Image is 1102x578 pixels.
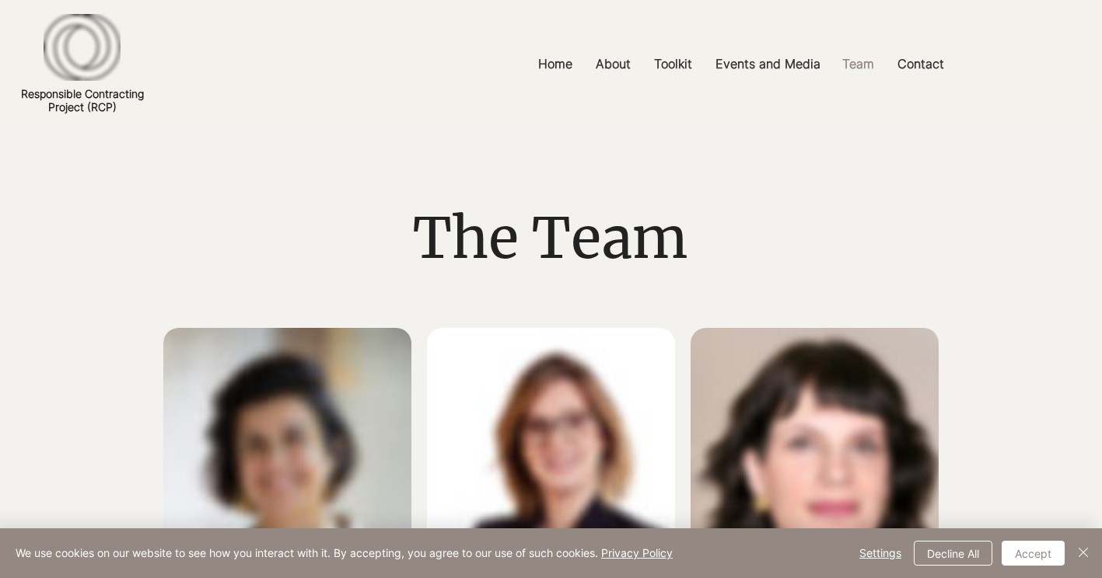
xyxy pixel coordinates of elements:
a: Events and Media [704,47,831,82]
p: Team [834,47,882,82]
a: Contact [886,47,956,82]
a: Team [831,47,886,82]
button: Close [1074,541,1093,566]
img: Close [1074,543,1093,562]
span: Settings [859,541,901,565]
button: Decline All [914,541,992,566]
p: Toolkit [646,47,700,82]
nav: Site [380,47,1102,82]
button: Accept [1002,541,1065,566]
p: Contact [890,47,952,82]
span: The Team [413,203,688,273]
p: Home [530,47,580,82]
a: Privacy Policy [601,546,673,559]
a: Home [527,47,584,82]
a: Toolkit [642,47,704,82]
span: We use cookies on our website to see how you interact with it. By accepting, you agree to our use... [16,546,673,560]
p: About [588,47,638,82]
a: About [584,47,642,82]
p: Events and Media [708,47,828,82]
a: Responsible ContractingProject (RCP) [21,87,144,113]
